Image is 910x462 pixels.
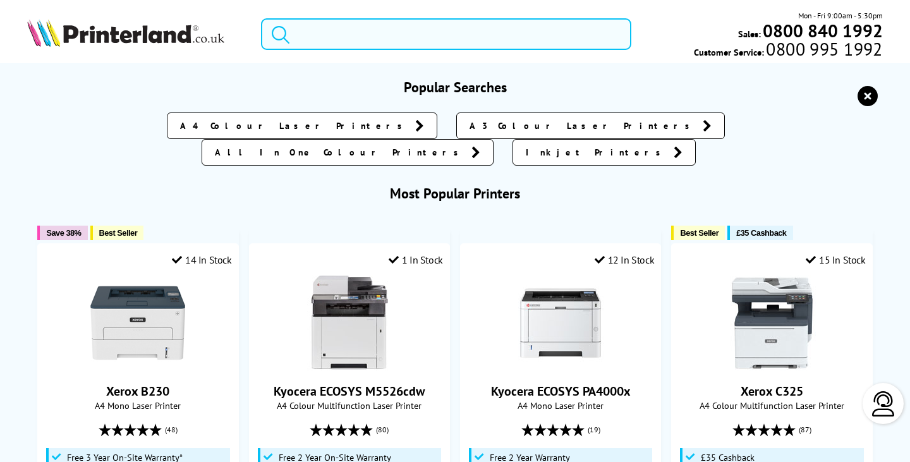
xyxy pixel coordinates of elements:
a: Kyocera ECOSYS M5526cdw [274,383,425,399]
a: Xerox C325 [741,383,803,399]
button: Save 38% [37,226,87,240]
span: (80) [376,418,389,442]
span: £35 Cashback [736,228,786,238]
span: 0800 995 1992 [764,43,882,55]
span: (19) [588,418,600,442]
span: A4 Colour Multifunction Laser Printer [256,399,443,411]
span: Customer Service: [694,43,882,58]
span: Inkjet Printers [526,146,667,159]
a: Printerland Logo [27,19,245,49]
div: 15 In Stock [806,253,865,266]
span: Save 38% [46,228,81,238]
div: 14 In Stock [172,253,231,266]
button: £35 Cashback [727,226,792,240]
a: A3 Colour Laser Printers [456,112,725,139]
a: Xerox C325 [725,360,820,373]
div: 1 In Stock [389,253,443,266]
h3: Most Popular Printers [27,185,883,202]
b: 0800 840 1992 [763,19,883,42]
a: Kyocera ECOSYS PA4000x [513,360,608,373]
img: Kyocera ECOSYS PA4000x [513,276,608,370]
a: Xerox B230 [106,383,169,399]
span: Mon - Fri 9:00am - 5:30pm [798,9,883,21]
a: Inkjet Printers [513,139,696,166]
a: All In One Colour Printers [202,139,494,166]
input: Search product or brand [261,18,631,50]
span: (48) [165,418,178,442]
a: 0800 840 1992 [761,25,883,37]
button: Best Seller [671,226,725,240]
span: A4 Colour Multifunction Laser Printer [678,399,865,411]
img: Xerox B230 [90,276,185,370]
a: Xerox B230 [90,360,185,373]
span: (87) [799,418,811,442]
span: Best Seller [680,228,719,238]
img: user-headset-light.svg [871,391,896,416]
img: Xerox C325 [725,276,820,370]
h3: Popular Searches [27,78,883,96]
span: A4 Mono Laser Printer [467,399,654,411]
span: Best Seller [99,228,138,238]
span: Sales: [738,28,761,40]
button: Best Seller [90,226,144,240]
span: A4 Colour Laser Printers [180,119,409,132]
div: 12 In Stock [595,253,654,266]
span: All In One Colour Printers [215,146,465,159]
span: A3 Colour Laser Printers [470,119,696,132]
span: A4 Mono Laser Printer [44,399,231,411]
a: A4 Colour Laser Printers [167,112,437,139]
a: Kyocera ECOSYS M5526cdw [302,360,397,373]
img: Printerland Logo [27,19,224,47]
a: Kyocera ECOSYS PA4000x [491,383,631,399]
img: Kyocera ECOSYS M5526cdw [302,276,397,370]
